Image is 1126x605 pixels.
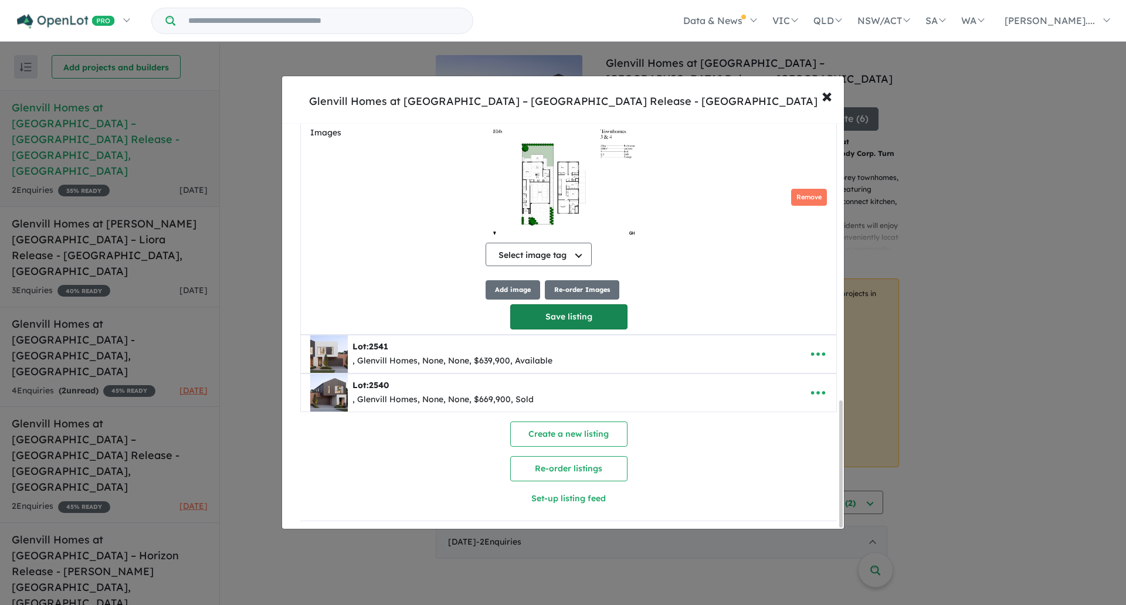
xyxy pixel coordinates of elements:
button: Re-order Images [545,280,619,300]
button: Create a new listing [510,422,628,447]
button: Add image [486,280,540,300]
span: 2541 [369,341,388,352]
label: Images [310,126,481,140]
img: Glenvill Homes at Rathdowne Estate – Holloway Release - Wollert - Lot 2542 [486,123,642,240]
b: Lot: [352,341,388,352]
b: Lot: [352,380,389,390]
span: × [822,83,832,108]
div: , Glenvill Homes, None, None, $669,900, Sold [352,393,534,407]
div: , Glenvill Homes, None, None, $639,900, Available [352,354,552,368]
input: Try estate name, suburb, builder or developer [178,8,470,33]
img: Glenvill%20Homes%20at%20Rathdowne%20Estate%20---%20Holloway%20Release%20-%20Wollert%20-%20Lot%202... [310,374,348,412]
span: [PERSON_NAME].... [1005,15,1095,26]
button: Select image tag [486,243,592,266]
span: 2540 [369,380,389,390]
button: Remove [791,189,827,206]
button: Set-up listing feed [435,486,703,511]
div: Glenvill Homes at [GEOGRAPHIC_DATA] – [GEOGRAPHIC_DATA] Release - [GEOGRAPHIC_DATA] [309,94,818,109]
img: Openlot PRO Logo White [17,14,115,29]
img: Glenvill%20Homes%20at%20Rathdowne%20Estate%20---%20Holloway%20Release%20-%20Wollert%20-%20Lot%202... [310,335,348,373]
button: Save listing [510,304,628,329]
button: Re-order listings [510,456,628,481]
